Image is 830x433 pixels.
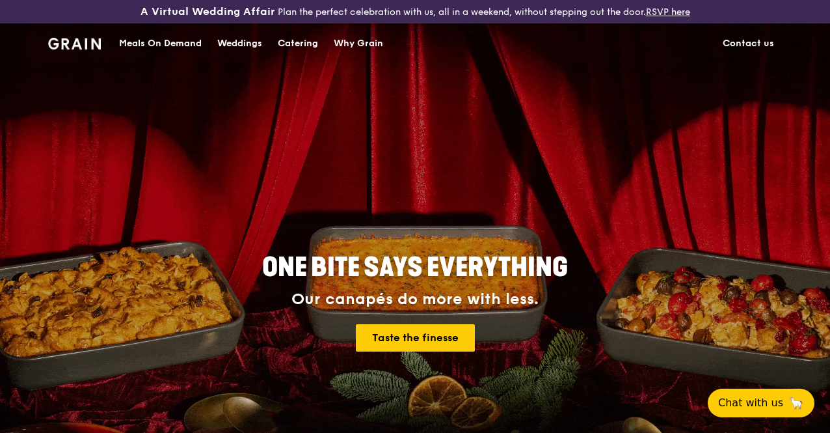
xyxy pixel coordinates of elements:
[326,24,391,63] a: Why Grain
[788,395,804,411] span: 🦙
[209,24,270,63] a: Weddings
[48,38,101,49] img: Grain
[708,389,814,417] button: Chat with us🦙
[139,5,692,18] div: Plan the perfect celebration with us, all in a weekend, without stepping out the door.
[217,24,262,63] div: Weddings
[119,24,202,63] div: Meals On Demand
[334,24,383,63] div: Why Grain
[48,23,101,62] a: GrainGrain
[181,290,649,309] div: Our canapés do more with less.
[718,395,783,411] span: Chat with us
[715,24,782,63] a: Contact us
[270,24,326,63] a: Catering
[278,24,318,63] div: Catering
[356,324,475,352] a: Taste the finesse
[262,252,568,283] span: ONE BITE SAYS EVERYTHING
[646,7,690,18] a: RSVP here
[141,5,275,18] h3: A Virtual Wedding Affair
